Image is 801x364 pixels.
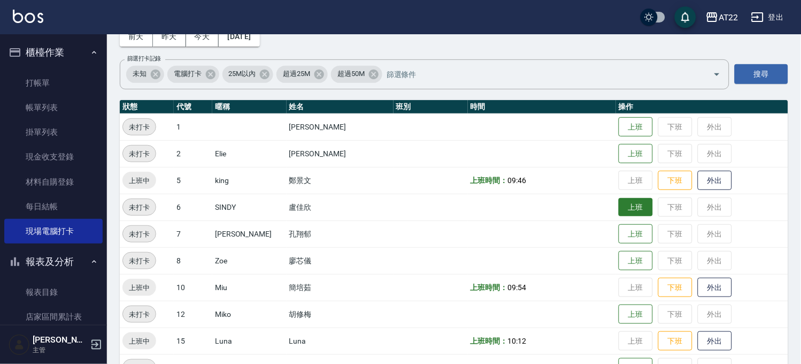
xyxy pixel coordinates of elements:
[287,247,394,274] td: 廖芯儀
[123,229,156,240] span: 未打卡
[174,274,212,301] td: 10
[212,247,287,274] td: Zoe
[174,301,212,328] td: 12
[174,247,212,274] td: 8
[212,274,287,301] td: Miu
[126,66,164,83] div: 未知
[698,171,732,191] button: 外出
[719,11,738,24] div: AT22
[287,100,394,114] th: 姓名
[287,194,394,221] td: 盧佳欣
[222,69,263,79] span: 25M以內
[4,71,103,95] a: 打帳單
[698,331,732,351] button: 外出
[123,309,156,320] span: 未打卡
[126,69,153,79] span: 未知
[287,301,394,328] td: 胡修梅
[167,66,219,83] div: 電腦打卡
[212,328,287,354] td: Luna
[167,69,208,79] span: 電腦打卡
[619,224,653,244] button: 上班
[174,113,212,140] td: 1
[287,221,394,247] td: 孔翔郁
[122,282,156,293] span: 上班中
[658,331,692,351] button: 下班
[212,167,287,194] td: king
[619,305,653,324] button: 上班
[186,27,219,47] button: 今天
[123,122,156,133] span: 未打卡
[4,194,103,219] a: 每日結帳
[276,66,328,83] div: 超過25M
[331,69,371,79] span: 超過50M
[471,176,508,185] b: 上班時間：
[174,140,212,167] td: 2
[471,283,508,292] b: 上班時間：
[698,278,732,298] button: 外出
[384,65,695,84] input: 篩選條件
[4,170,103,194] a: 材料自購登錄
[619,198,653,217] button: 上班
[287,274,394,301] td: 簡培茹
[33,335,87,345] h5: [PERSON_NAME]
[4,248,103,276] button: 報表及分析
[658,171,692,191] button: 下班
[331,66,382,83] div: 超過50M
[4,145,103,169] a: 現金收支登錄
[4,39,103,66] button: 櫃檯作業
[222,66,274,83] div: 25M以內
[212,100,287,114] th: 暱稱
[212,140,287,167] td: Elie
[122,336,156,347] span: 上班中
[507,283,526,292] span: 09:54
[212,194,287,221] td: SINDY
[4,95,103,120] a: 帳單列表
[212,221,287,247] td: [PERSON_NAME]
[13,10,43,23] img: Logo
[619,144,653,164] button: 上班
[174,328,212,354] td: 15
[4,305,103,329] a: 店家區間累計表
[33,345,87,355] p: 主管
[4,120,103,145] a: 掛單列表
[174,167,212,194] td: 5
[616,100,788,114] th: 操作
[276,69,317,79] span: 超過25M
[127,55,161,63] label: 篩選打卡記錄
[619,117,653,137] button: 上班
[4,219,103,244] a: 現場電腦打卡
[675,6,696,28] button: save
[4,280,103,305] a: 報表目錄
[507,176,526,185] span: 09:46
[747,7,788,27] button: 登出
[619,251,653,271] button: 上班
[658,278,692,298] button: 下班
[9,334,30,355] img: Person
[153,27,186,47] button: 昨天
[468,100,616,114] th: 時間
[174,194,212,221] td: 6
[123,255,156,267] span: 未打卡
[122,175,156,186] span: 上班中
[287,140,394,167] td: [PERSON_NAME]
[471,337,508,345] b: 上班時間：
[120,27,153,47] button: 前天
[212,301,287,328] td: Miko
[507,337,526,345] span: 10:12
[287,167,394,194] td: 鄭景文
[174,221,212,247] td: 7
[174,100,212,114] th: 代號
[702,6,743,28] button: AT22
[735,64,788,84] button: 搜尋
[120,100,174,114] th: 狀態
[123,202,156,213] span: 未打卡
[219,27,259,47] button: [DATE]
[708,66,726,83] button: Open
[394,100,468,114] th: 班別
[123,148,156,160] span: 未打卡
[287,328,394,354] td: Luna
[287,113,394,140] td: [PERSON_NAME]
